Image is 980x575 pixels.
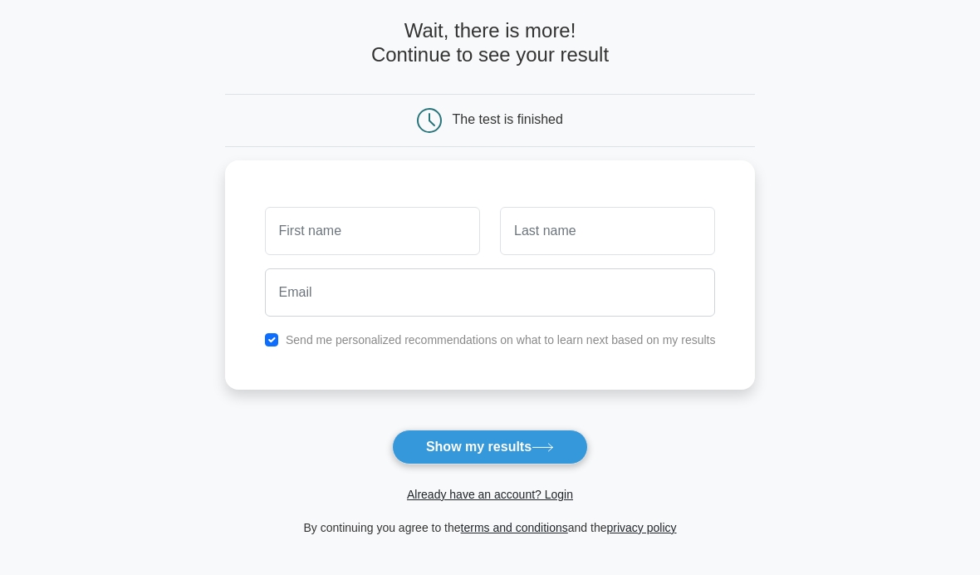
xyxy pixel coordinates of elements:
div: The test is finished [453,112,563,126]
label: Send me personalized recommendations on what to learn next based on my results [286,333,716,346]
div: By continuing you agree to the and the [215,518,766,538]
input: Email [265,268,716,317]
input: First name [265,207,480,255]
a: Already have an account? Login [407,488,573,501]
a: privacy policy [607,521,677,534]
h4: Wait, there is more! Continue to see your result [225,19,756,66]
a: terms and conditions [461,521,568,534]
input: Last name [500,207,715,255]
button: Show my results [392,430,588,464]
